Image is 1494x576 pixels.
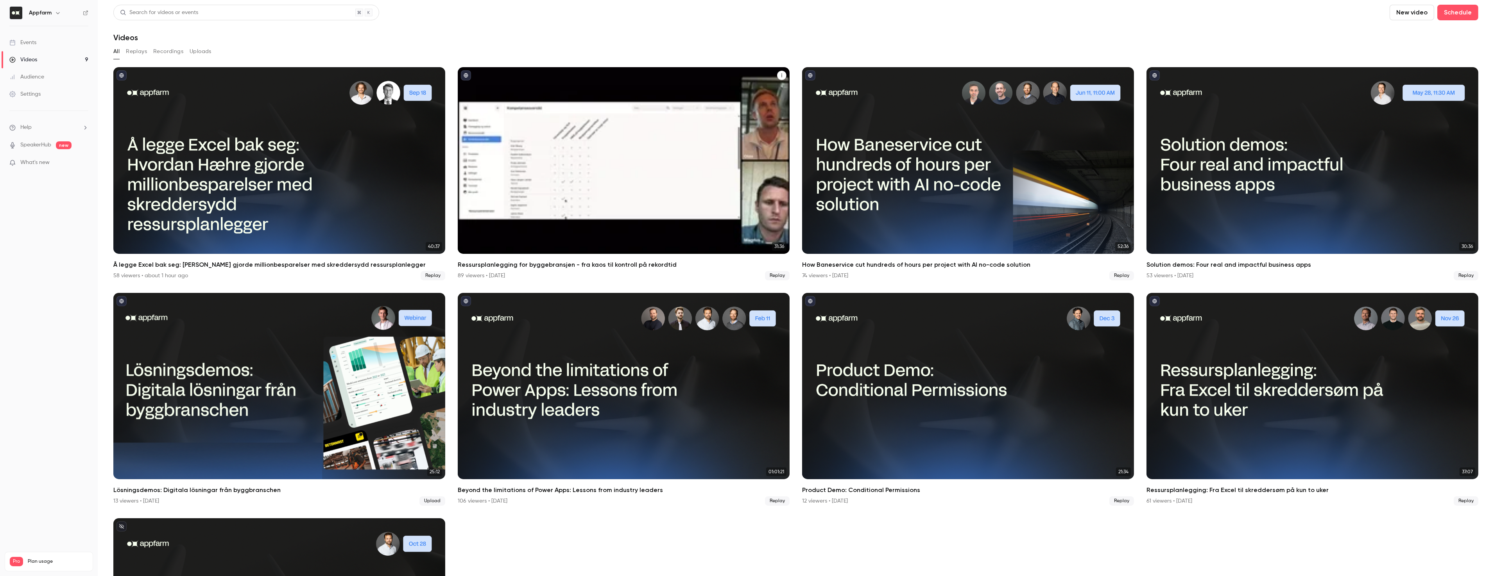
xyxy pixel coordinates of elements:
[28,558,88,565] span: Plan usage
[116,296,127,306] button: published
[113,67,445,280] li: Å legge Excel bak seg: Hvordan Hæhre gjorde millionbesparelser med skreddersydd ressursplanlegger
[458,293,790,506] li: Beyond the limitations of Power Apps: Lessons from industry leaders
[113,293,445,506] li: Lösningsdemos: Digitala lösningar från byggbranschen
[1109,496,1134,506] span: Replay
[802,272,848,280] div: 74 viewers • [DATE]
[461,70,471,80] button: published
[113,45,120,58] button: All
[1437,5,1478,20] button: Schedule
[1146,272,1193,280] div: 53 viewers • [DATE]
[116,70,127,80] button: published
[1454,496,1478,506] span: Replay
[113,67,445,280] a: 40:37Å legge Excel bak seg: [PERSON_NAME] gjorde millionbesparelser med skreddersydd ressursplanl...
[113,293,445,506] a: 25:12Lösningsdemos: Digitala lösningar från byggbranschen13 viewers • [DATE]Upload
[458,67,790,280] li: Ressursplanlegging for byggebransjen - fra kaos til kontroll på rekordtid
[9,39,36,46] div: Events
[1109,271,1134,280] span: Replay
[1150,296,1160,306] button: published
[113,272,188,280] div: 58 viewers • about 1 hour ago
[427,467,442,476] span: 25:12
[802,485,1134,495] h2: Product Demo: Conditional Permissions
[458,485,790,495] h2: Beyond the limitations of Power Apps: Lessons from industry leaders
[458,293,790,506] a: 01:01:21Beyond the limitations of Power Apps: Lessons from industry leaders106 viewers • [DATE]Re...
[772,242,786,251] span: 31:36
[419,496,445,506] span: Upload
[802,497,848,505] div: 12 viewers • [DATE]
[113,260,445,269] h2: Å legge Excel bak seg: [PERSON_NAME] gjorde millionbesparelser med skreddersydd ressursplanlegger
[1146,67,1478,280] a: 30:36Solution demos: Four real and impactful business apps53 viewers • [DATE]Replay
[79,159,88,166] iframe: Noticeable Trigger
[1146,260,1478,269] h2: Solution demos: Four real and impactful business apps
[9,90,41,98] div: Settings
[458,497,507,505] div: 106 viewers • [DATE]
[20,141,51,149] a: SpeakerHub
[1459,242,1475,251] span: 30:36
[1115,242,1131,251] span: 52:36
[29,9,52,17] h6: Appfarm
[458,67,790,280] a: 31:36Ressursplanlegging for byggebransjen - fra kaos til kontroll på rekordtid89 viewers • [DATE]...
[153,45,183,58] button: Recordings
[1146,497,1192,505] div: 61 viewers • [DATE]
[802,67,1134,280] a: 52:36How Baneservice cut hundreds of hours per project with AI no-code solution74 viewers • [DATE...
[1116,467,1131,476] span: 21:34
[802,67,1134,280] li: How Baneservice cut hundreds of hours per project with AI no-code solution
[1146,293,1478,506] li: Ressursplanlegging: Fra Excel til skreddersøm på kun to uker
[1146,293,1478,506] a: 37:07Ressursplanlegging: Fra Excel til skreddersøm på kun to uker61 viewers • [DATE]Replay
[20,123,32,132] span: Help
[426,242,442,251] span: 40:37
[190,45,211,58] button: Uploads
[461,296,471,306] button: published
[766,467,786,476] span: 01:01:21
[56,141,72,149] span: new
[802,260,1134,269] h2: How Baneservice cut hundreds of hours per project with AI no-code solution
[805,70,815,80] button: published
[1390,5,1434,20] button: New video
[458,260,790,269] h2: Ressursplanlegging for byggebransjen - fra kaos til kontroll på rekordtid
[113,33,138,42] h1: Videos
[421,271,445,280] span: Replay
[1146,485,1478,495] h2: Ressursplanlegging: Fra Excel til skreddersøm på kun to uker
[113,497,159,505] div: 13 viewers • [DATE]
[113,5,1478,571] section: Videos
[802,293,1134,506] li: Product Demo: Conditional Permissions
[113,485,445,495] h2: Lösningsdemos: Digitala lösningar från byggbranschen
[802,293,1134,506] a: 21:34Product Demo: Conditional Permissions12 viewers • [DATE]Replay
[10,557,23,566] span: Pro
[805,296,815,306] button: published
[765,496,790,506] span: Replay
[1150,70,1160,80] button: published
[9,123,88,132] li: help-dropdown-opener
[120,9,198,17] div: Search for videos or events
[116,521,127,531] button: unpublished
[9,73,44,81] div: Audience
[20,159,50,167] span: What's new
[10,7,22,19] img: Appfarm
[126,45,147,58] button: Replays
[1146,67,1478,280] li: Solution demos: Four real and impactful business apps
[9,56,37,64] div: Videos
[1460,467,1475,476] span: 37:07
[458,272,505,280] div: 89 viewers • [DATE]
[765,271,790,280] span: Replay
[1454,271,1478,280] span: Replay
